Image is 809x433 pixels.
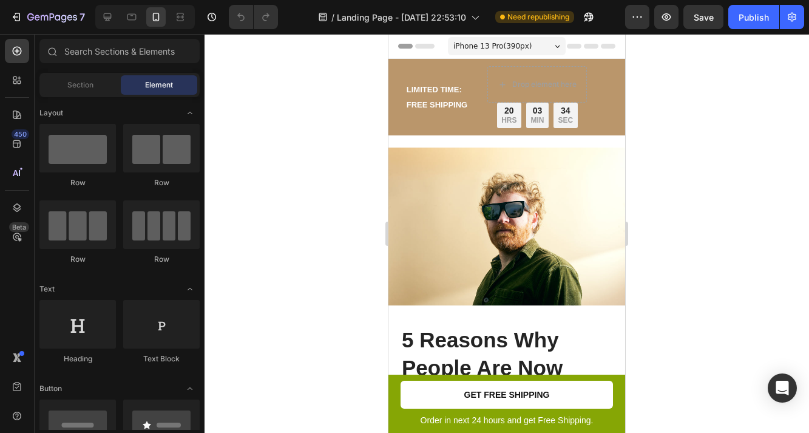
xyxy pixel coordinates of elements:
[123,254,200,265] div: Row
[9,222,29,232] div: Beta
[80,10,85,24] p: 7
[180,103,200,123] span: Toggle open
[5,5,90,29] button: 7
[739,11,769,24] div: Publish
[39,254,116,265] div: Row
[683,5,723,29] button: Save
[12,129,29,139] div: 450
[67,80,93,90] span: Section
[728,5,779,29] button: Publish
[39,353,116,364] div: Heading
[229,5,278,29] div: Undo/Redo
[331,11,334,24] span: /
[388,34,625,433] iframe: Design area
[39,383,62,394] span: Button
[768,373,797,403] div: Open Intercom Messenger
[337,11,466,24] span: Landing Page - [DATE] 22:53:10
[123,353,200,364] div: Text Block
[39,39,200,63] input: Search Sections & Elements
[145,80,173,90] span: Element
[123,177,200,188] div: Row
[507,12,569,22] span: Need republishing
[180,279,200,299] span: Toggle open
[180,379,200,398] span: Toggle open
[694,12,714,22] span: Save
[39,284,55,295] span: Text
[39,107,63,118] span: Layout
[39,177,116,188] div: Row
[12,291,225,404] h1: 5 Reasons Why People Are Now Choosing Fittys to Protect Their Eyes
